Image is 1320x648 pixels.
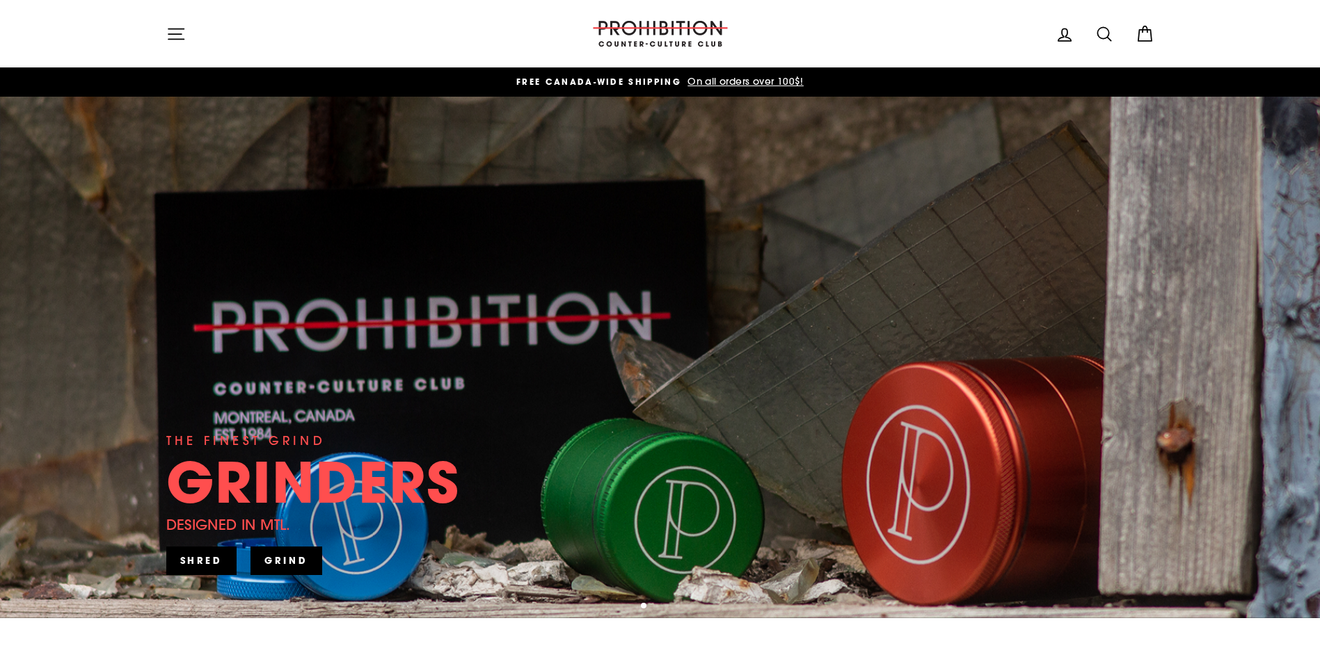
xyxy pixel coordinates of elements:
[166,431,326,451] div: THE FINEST GRIND
[251,546,322,574] a: GRIND
[653,604,660,610] button: 2
[170,74,1151,90] a: FREE CANADA-WIDE SHIPPING On all orders over 100$!
[676,604,683,610] button: 4
[641,603,648,610] button: 1
[166,454,460,510] div: GRINDERS
[166,546,237,574] a: SHRED
[591,21,730,47] img: PROHIBITION COUNTER-CULTURE CLUB
[516,76,681,88] span: FREE CANADA-WIDE SHIPPING
[166,513,291,536] div: DESIGNED IN MTL.
[665,604,671,610] button: 3
[684,75,804,88] span: On all orders over 100$!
